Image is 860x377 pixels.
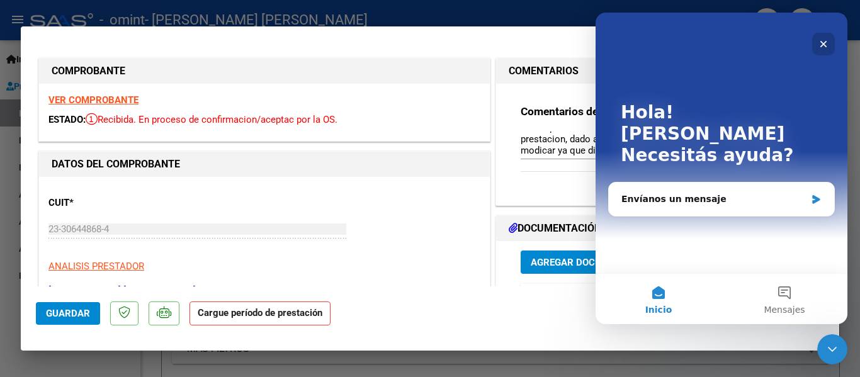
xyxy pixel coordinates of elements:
span: Guardar [46,308,90,319]
span: Recibida. En proceso de confirmacion/aceptac por la OS. [86,114,337,125]
iframe: Intercom live chat [817,334,847,364]
span: ANALISIS PRESTADOR [48,261,144,272]
h1: DOCUMENTACIÓN RESPALDATORIA [509,221,691,236]
datatable-header-cell: Documento [552,284,647,311]
strong: Comentarios del Prestador / Gerenciador: [521,105,724,118]
a: VER COMPROBANTE [48,94,139,106]
iframe: Intercom live chat [596,13,847,324]
strong: DATOS DEL COMPROBANTE [52,158,180,170]
span: ESTADO: [48,114,86,125]
mat-expansion-panel-header: COMENTARIOS [496,59,821,84]
mat-expansion-panel-header: DOCUMENTACIÓN RESPALDATORIA [496,216,821,241]
div: COMENTARIOS [496,84,821,205]
h1: COMENTARIOS [509,64,579,79]
p: CUIT [48,196,178,210]
span: Agregar Documento [531,257,633,268]
strong: COMPROBANTE [52,65,125,77]
p: [PERSON_NAME] [PERSON_NAME] [48,283,480,298]
datatable-header-cell: ID [521,284,552,311]
button: Guardar [36,302,100,325]
button: Agregar Documento [521,250,643,274]
strong: Cargue período de prestación [190,301,331,326]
